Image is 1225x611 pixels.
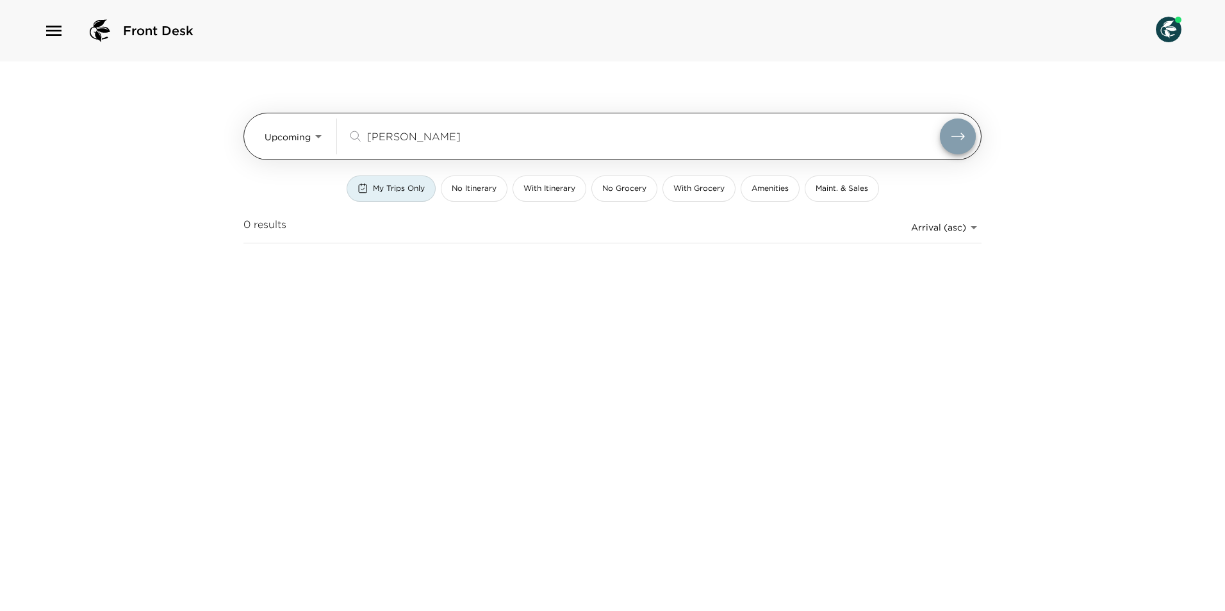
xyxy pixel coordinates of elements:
[265,131,311,143] span: Upcoming
[367,129,940,143] input: Search by traveler, residence, or concierge
[513,175,586,202] button: With Itinerary
[741,175,800,202] button: Amenities
[591,175,657,202] button: No Grocery
[816,183,868,194] span: Maint. & Sales
[602,183,646,194] span: No Grocery
[752,183,789,194] span: Amenities
[123,22,193,40] span: Front Desk
[373,183,425,194] span: My Trips Only
[911,222,966,233] span: Arrival (asc)
[243,217,286,238] span: 0 results
[1156,17,1181,42] img: User
[85,15,115,46] img: logo
[805,175,879,202] button: Maint. & Sales
[441,175,507,202] button: No Itinerary
[673,183,725,194] span: With Grocery
[347,175,436,202] button: My Trips Only
[523,183,575,194] span: With Itinerary
[662,175,736,202] button: With Grocery
[452,183,497,194] span: No Itinerary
